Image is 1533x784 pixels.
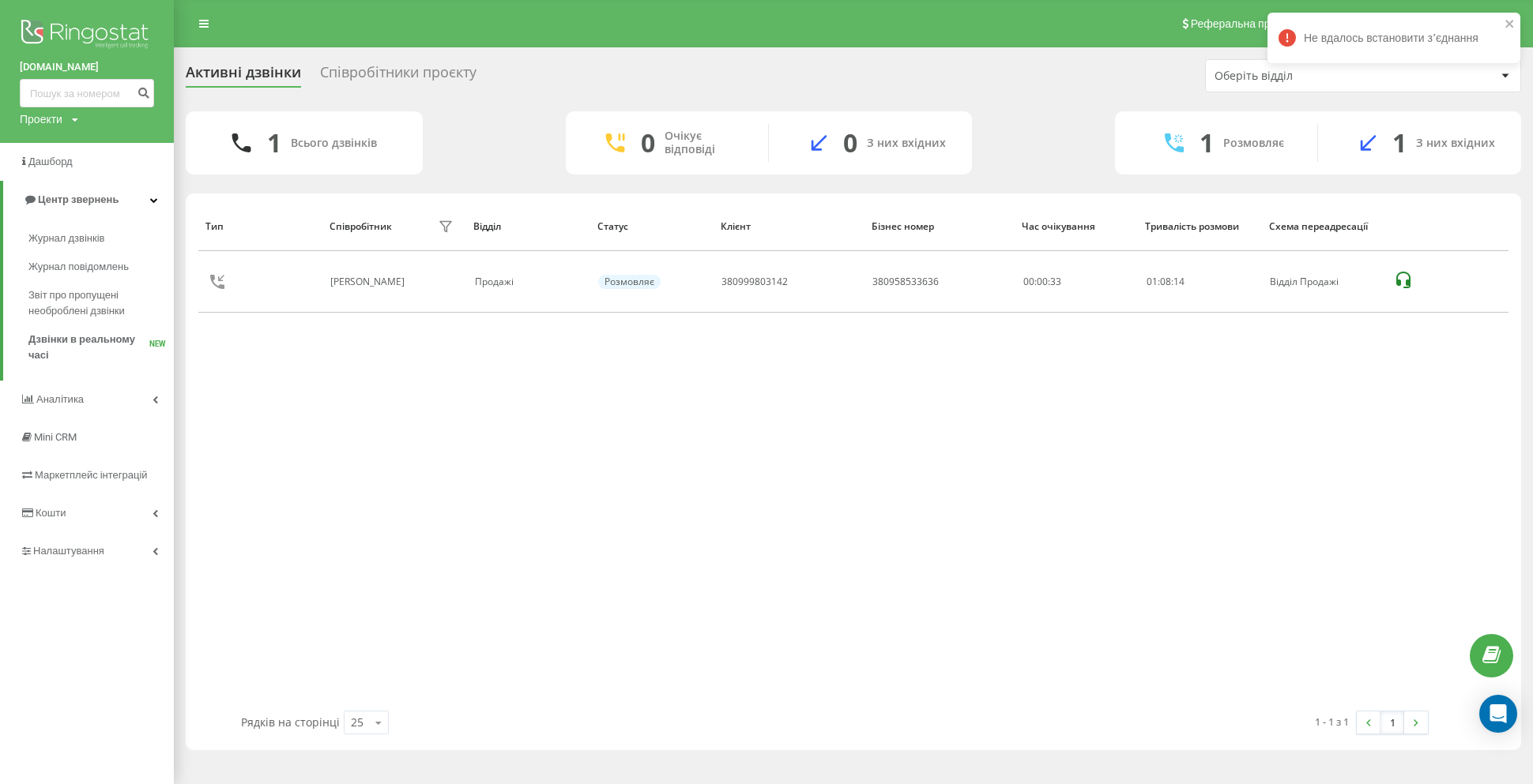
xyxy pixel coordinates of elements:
span: Налаштування [33,545,104,557]
div: 00:00:33 [1023,276,1129,287]
div: Співробітники проєкту [320,64,476,88]
div: 0 [843,128,857,158]
div: 1 - 1 з 1 [1315,714,1349,730]
span: Центр звернень [38,193,119,205]
div: Не вдалось встановити зʼєднання [1267,13,1520,63]
div: Розмовляє [598,275,661,289]
div: 380958533636 [872,276,939,287]
div: Співробітник [330,221,392,232]
input: Пошук за номером [20,79,154,107]
div: Статус [597,221,706,232]
div: Open Intercom Messenger [1479,695,1517,733]
div: Відділ [473,221,582,232]
div: Очікує відповіді [665,129,744,156]
span: Аналiтика [36,393,84,405]
div: Продажі [475,276,581,287]
span: Рядків на сторінці [241,715,340,730]
div: Розмовляє [1223,137,1284,150]
div: 1 [1392,128,1407,158]
div: Проекти [20,111,62,127]
div: : : [1147,276,1185,287]
span: Дашборд [28,156,73,167]
span: Маркетплейс інтеграцій [35,469,148,481]
div: З них вхідних [1416,137,1495,150]
div: Тривалість розмови [1145,221,1253,232]
div: Всього дзвінків [291,137,377,150]
div: 0 [641,128,655,158]
a: Центр звернень [3,181,174,219]
div: Активні дзвінки [186,64,301,88]
span: Mini CRM [34,431,77,443]
div: 1 [267,128,281,158]
div: З них вхідних [867,137,946,150]
a: Журнал дзвінків [28,224,174,253]
div: 1 [1200,128,1214,158]
span: Журнал дзвінків [28,231,104,246]
div: Бізнес номер [872,221,1008,232]
span: 08 [1160,275,1171,288]
span: Звіт про пропущені необроблені дзвінки [28,287,166,319]
div: 380999803142 [721,276,788,287]
div: Оберіть відділ [1215,69,1403,83]
div: Схема переадресації [1269,221,1377,232]
div: 25 [351,715,363,730]
a: 1 [1380,711,1404,733]
a: [DOMAIN_NAME] [20,59,154,75]
a: Журнал повідомлень [28,253,174,281]
span: Реферальна програма [1191,17,1307,30]
span: Дзвінки в реальному часі [28,332,149,363]
div: [PERSON_NAME] [330,276,409,287]
div: Час очікування [1022,221,1130,232]
span: Журнал повідомлень [28,259,129,275]
a: Дзвінки в реальному часіNEW [28,325,174,369]
button: close [1505,17,1516,32]
div: Відділ Продажі [1270,276,1376,287]
span: 14 [1173,275,1185,288]
div: Тип [205,221,314,232]
span: Кошти [36,507,66,519]
div: Клієнт [721,221,857,232]
img: Ringostat logo [20,16,154,55]
span: 01 [1147,275,1158,288]
a: Звіт про пропущені необроблені дзвінки [28,281,174,325]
